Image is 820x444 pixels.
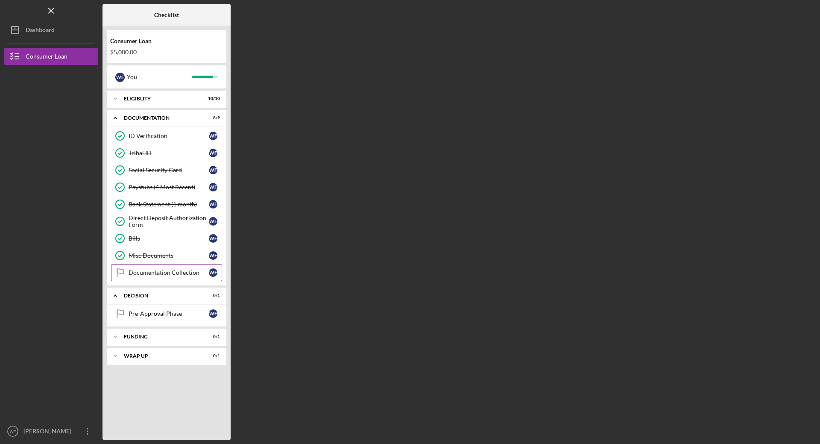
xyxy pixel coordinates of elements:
a: Bank Statement (1 month)WF [111,196,222,213]
div: W F [209,268,217,277]
a: BillsWF [111,230,222,247]
div: W F [209,183,217,191]
a: Misc DocumentsWF [111,247,222,264]
div: You [127,70,192,84]
button: WF[PERSON_NAME] [4,423,98,440]
div: 8 / 9 [205,115,220,121]
div: Consumer Loan [26,48,67,67]
div: W F [209,309,217,318]
div: $5,000.00 [110,49,223,56]
div: Misc Documents [129,252,209,259]
a: Direct Deposit Authorization FormWF [111,213,222,230]
div: 10 / 10 [205,96,220,101]
div: Documentation Collection [129,269,209,276]
text: WF [10,429,16,434]
div: W F [209,149,217,157]
div: Tribal ID [129,150,209,156]
a: Tribal IDWF [111,144,222,162]
div: Documentation [124,115,199,121]
div: 0 / 1 [205,293,220,298]
div: Pre-Approval Phase [129,310,209,317]
div: Paystubs (4 Most Recent) [129,184,209,191]
div: W F [209,200,217,209]
div: W F [209,166,217,174]
div: Decision [124,293,199,298]
a: Paystubs (4 Most Recent)WF [111,179,222,196]
div: Wrap up [124,353,199,359]
div: Social Security Card [129,167,209,173]
b: Checklist [154,12,179,18]
div: 0 / 1 [205,334,220,339]
div: Consumer Loan [110,38,223,44]
button: Consumer Loan [4,48,98,65]
div: [PERSON_NAME] [21,423,77,442]
div: W F [115,73,125,82]
div: Eligiblity [124,96,199,101]
div: W F [209,234,217,243]
a: Social Security CardWF [111,162,222,179]
div: W F [209,132,217,140]
div: 0 / 1 [205,353,220,359]
div: Bills [129,235,209,242]
button: Dashboard [4,21,98,38]
div: W F [209,217,217,226]
a: Pre-Approval PhaseWF [111,305,222,322]
div: Bank Statement (1 month) [129,201,209,208]
div: Direct Deposit Authorization Form [129,215,209,228]
div: ID Verification [129,132,209,139]
a: Documentation CollectionWF [111,264,222,281]
div: Dashboard [26,21,55,41]
div: W F [209,251,217,260]
a: ID VerificationWF [111,127,222,144]
div: Funding [124,334,199,339]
